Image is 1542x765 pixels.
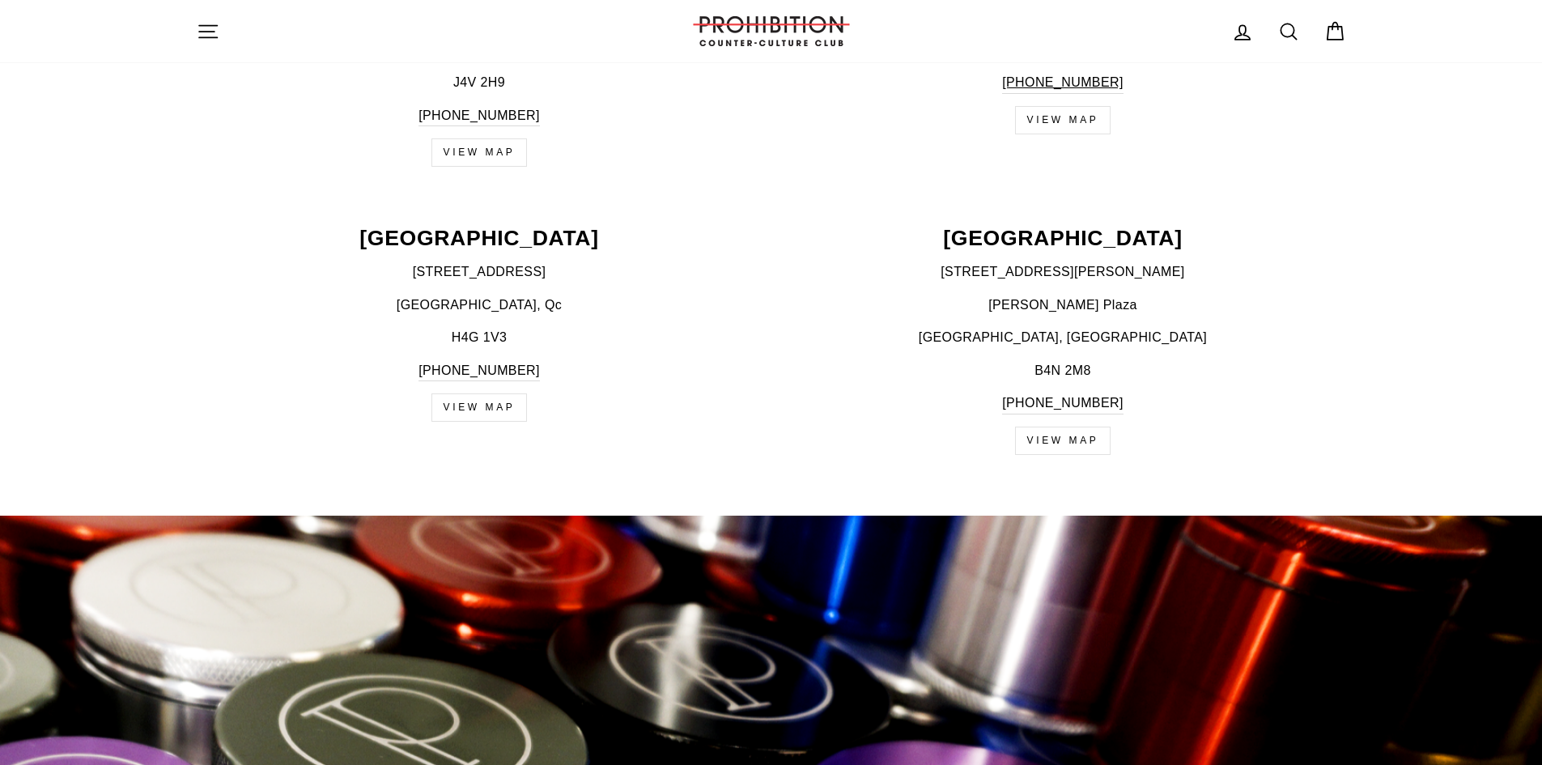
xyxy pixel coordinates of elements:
[431,138,528,167] a: VIEW MAP
[1015,106,1111,134] a: VIEW MAP
[1015,427,1111,455] a: VIEW MAP
[780,295,1346,316] p: [PERSON_NAME] Plaza
[418,105,540,127] a: [PHONE_NUMBER]
[1002,393,1124,414] a: [PHONE_NUMBER]
[690,16,852,46] img: PROHIBITION COUNTER-CULTURE CLUB
[197,327,763,348] p: H4G 1V3
[780,261,1346,283] p: [STREET_ADDRESS][PERSON_NAME]
[197,261,763,283] p: [STREET_ADDRESS]
[780,227,1346,249] p: [GEOGRAPHIC_DATA]
[197,295,763,316] p: [GEOGRAPHIC_DATA], Qc
[1002,75,1124,89] span: [PHONE_NUMBER]
[418,360,540,382] a: [PHONE_NUMBER]
[197,72,763,93] p: J4V 2H9
[780,327,1346,348] p: [GEOGRAPHIC_DATA], [GEOGRAPHIC_DATA]
[780,360,1346,381] p: B4N 2M8
[197,227,763,249] p: [GEOGRAPHIC_DATA]
[431,393,528,422] a: VIEW MAP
